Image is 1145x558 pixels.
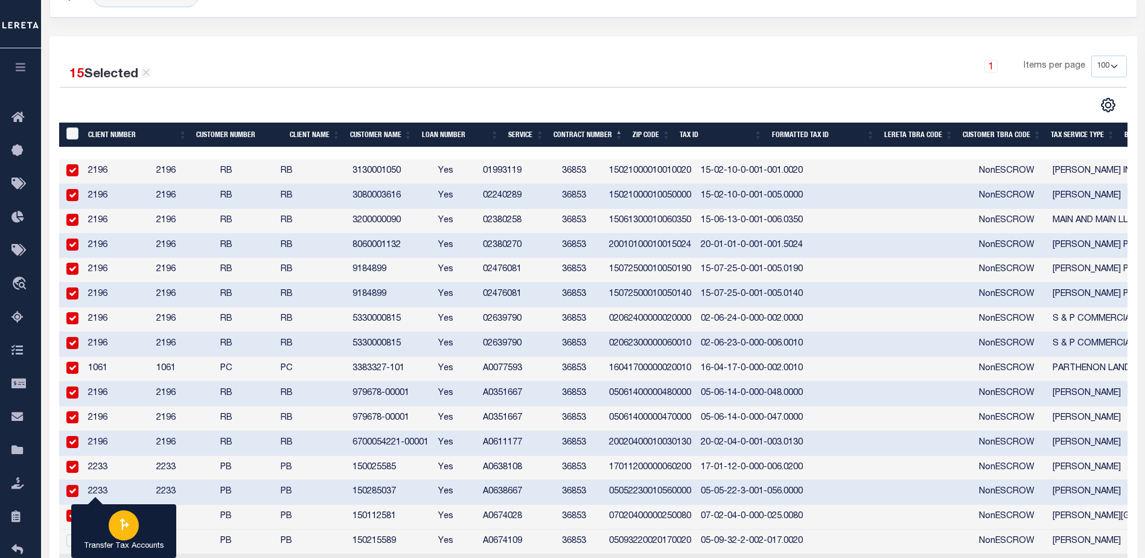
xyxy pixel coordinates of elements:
[83,431,151,456] td: 2196
[83,234,151,258] td: 2196
[276,456,348,481] td: PB
[696,258,808,283] td: 15-07-25-0-001-005.0190
[696,332,808,357] td: 02-06-23-0-000-006.0010
[215,283,276,307] td: RB
[696,530,808,554] td: 05-09-32-2-002-017.0020
[348,357,433,382] td: 3383327-101
[433,307,478,332] td: Yes
[151,406,215,431] td: 2196
[696,357,808,382] td: 16-04-17-0-000-002.0010
[604,406,696,431] td: 05061400000470000
[215,332,276,357] td: RB
[974,159,1048,184] td: NonESCROW
[83,209,151,234] td: 2196
[276,283,348,307] td: RB
[974,480,1048,505] td: NonESCROW
[433,505,478,530] td: Yes
[604,234,696,258] td: 20010100010015024
[604,258,696,283] td: 15072500010050190
[151,382,215,406] td: 2196
[276,258,348,283] td: RB
[604,159,696,184] td: 15021000010010020
[151,456,215,481] td: 2233
[604,209,696,234] td: 15061300010060350
[478,234,557,258] td: 02380270
[83,480,151,505] td: 2233
[276,431,348,456] td: RB
[604,431,696,456] td: 20020400010030130
[478,283,557,307] td: 02476081
[348,505,433,530] td: 150112581
[215,480,276,505] td: PB
[557,357,604,382] td: 36853
[696,480,808,505] td: 05-05-22-3-001-056.0000
[69,65,151,85] div: Selected
[974,431,1048,456] td: NonESCROW
[345,123,417,147] th: Customer Name: activate to sort column ascending
[215,382,276,406] td: RB
[215,159,276,184] td: RB
[348,234,433,258] td: 8060001132
[604,283,696,307] td: 15072500010050140
[348,431,433,456] td: 6700054221-00001
[276,406,348,431] td: RB
[433,480,478,505] td: Yes
[557,332,604,357] td: 36853
[974,283,1048,307] td: NonESCROW
[974,357,1048,382] td: NonESCROW
[215,456,276,481] td: PB
[974,530,1048,554] td: NonESCROW
[628,123,675,147] th: Zip Code: activate to sort column ascending
[433,456,478,481] td: Yes
[276,480,348,505] td: PB
[83,456,151,481] td: 2233
[215,234,276,258] td: RB
[604,530,696,554] td: 05093220020170020
[604,332,696,357] td: 02062300000060010
[974,332,1048,357] td: NonESCROW
[557,159,604,184] td: 36853
[478,159,557,184] td: 01993119
[83,258,151,283] td: 2196
[604,382,696,406] td: 05061400000480000
[151,431,215,456] td: 2196
[478,332,557,357] td: 02639790
[557,184,604,209] td: 36853
[974,406,1048,431] td: NonESCROW
[767,123,879,147] th: Formatted Tax ID: activate to sort column ascending
[433,406,478,431] td: Yes
[83,307,151,332] td: 2196
[696,283,808,307] td: 15-07-25-0-001-005.0140
[433,431,478,456] td: Yes
[604,456,696,481] td: 17011200000060200
[83,159,151,184] td: 2196
[478,307,557,332] td: 02639790
[83,332,151,357] td: 2196
[348,530,433,554] td: 150215589
[433,258,478,283] td: Yes
[151,357,215,382] td: 1061
[604,357,696,382] td: 16041700000020010
[348,209,433,234] td: 3200000090
[557,234,604,258] td: 36853
[151,258,215,283] td: 2196
[557,431,604,456] td: 36853
[478,456,557,481] td: A0638108
[417,123,503,147] th: Loan Number: activate to sort column ascending
[984,60,998,73] a: 1
[83,184,151,209] td: 2196
[557,530,604,554] td: 36853
[433,357,478,382] td: Yes
[974,184,1048,209] td: NonESCROW
[215,209,276,234] td: RB
[974,382,1048,406] td: NonESCROW
[348,332,433,357] td: 5330000815
[433,382,478,406] td: Yes
[696,406,808,431] td: 05-06-14-0-000-047.0000
[478,530,557,554] td: A0674109
[604,184,696,209] td: 15021000010050000
[276,307,348,332] td: RB
[433,234,478,258] td: Yes
[478,382,557,406] td: A0351667
[696,234,808,258] td: 20-01-01-0-001-001.5024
